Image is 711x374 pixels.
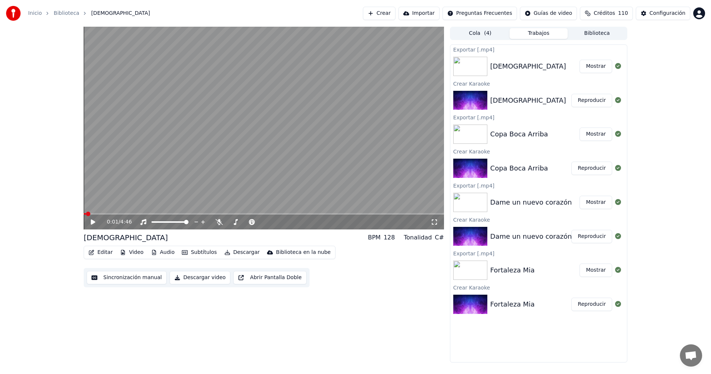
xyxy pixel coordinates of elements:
[680,344,702,367] div: Open chat
[450,181,627,190] div: Exportar [.mp4]
[580,7,633,20] button: Créditos110
[117,247,146,258] button: Video
[86,247,116,258] button: Editar
[618,10,628,17] span: 110
[571,298,612,311] button: Reproducir
[179,247,220,258] button: Subtítulos
[490,129,548,139] div: Copa Boca Arriba
[120,218,132,226] span: 4:46
[91,10,150,17] span: [DEMOGRAPHIC_DATA]
[221,247,263,258] button: Descargar
[490,163,548,173] div: Copa Boca Arriba
[490,265,535,275] div: Fortaleza Mia
[450,147,627,156] div: Crear Karaoke
[568,28,626,39] button: Biblioteca
[650,10,685,17] div: Configuración
[571,94,612,107] button: Reproducir
[84,232,168,243] div: [DEMOGRAPHIC_DATA]
[450,45,627,54] div: Exportar [.mp4]
[484,30,491,37] span: ( 4 )
[490,231,572,242] div: Dame un nuevo corazón
[148,247,178,258] button: Audio
[490,299,535,310] div: Fortaleza Mia
[435,233,444,242] div: C#
[54,10,79,17] a: Biblioteca
[450,249,627,258] div: Exportar [.mp4]
[107,218,118,226] span: 0:01
[443,7,517,20] button: Preguntas Frecuentes
[594,10,615,17] span: Créditos
[490,95,566,106] div: [DEMOGRAPHIC_DATA]
[87,271,167,284] button: Sincronización manual
[490,61,566,72] div: [DEMOGRAPHIC_DATA]
[450,79,627,88] div: Crear Karaoke
[363,7,395,20] button: Crear
[450,113,627,122] div: Exportar [.mp4]
[580,128,612,141] button: Mostrar
[580,196,612,209] button: Mostrar
[170,271,230,284] button: Descargar video
[450,283,627,292] div: Crear Karaoke
[520,7,577,20] button: Guías de video
[384,233,395,242] div: 128
[276,249,331,256] div: Biblioteca en la nube
[6,6,21,21] img: youka
[636,7,690,20] button: Configuración
[28,10,42,17] a: Inicio
[107,218,125,226] div: /
[368,233,380,242] div: BPM
[404,233,432,242] div: Tonalidad
[233,271,306,284] button: Abrir Pantalla Doble
[28,10,150,17] nav: breadcrumb
[398,7,440,20] button: Importar
[510,28,568,39] button: Trabajos
[571,162,612,175] button: Reproducir
[580,264,612,277] button: Mostrar
[580,60,612,73] button: Mostrar
[450,215,627,224] div: Crear Karaoke
[451,28,510,39] button: Cola
[571,230,612,243] button: Reproducir
[490,197,572,208] div: Dame un nuevo corazón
